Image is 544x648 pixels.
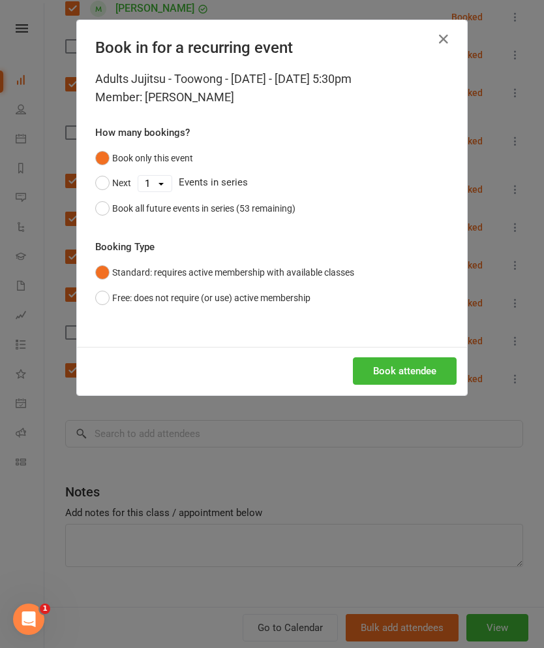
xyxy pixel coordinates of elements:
label: Booking Type [95,239,155,255]
h4: Book in for a recurring event [95,39,449,57]
div: Adults Jujitsu - Toowong - [DATE] - [DATE] 5:30pm Member: [PERSON_NAME] [95,70,449,106]
button: Book only this event [95,146,193,170]
span: 1 [40,604,50,614]
div: Events in series [95,170,449,195]
button: Book attendee [353,357,457,385]
button: Free: does not require (or use) active membership [95,285,310,310]
button: Book all future events in series (53 remaining) [95,196,295,221]
button: Close [433,29,454,50]
button: Standard: requires active membership with available classes [95,260,354,285]
div: Book all future events in series (53 remaining) [112,201,295,216]
label: How many bookings? [95,125,190,140]
iframe: Intercom live chat [13,604,44,635]
button: Next [95,170,131,195]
